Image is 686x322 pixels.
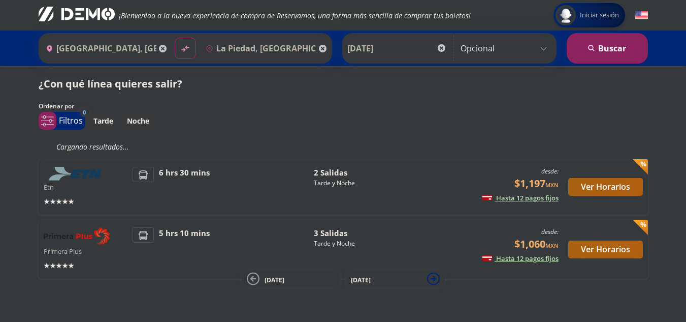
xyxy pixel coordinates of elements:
[56,142,129,152] em: Cargando resultados ...
[39,6,115,21] i: Brand Logo
[83,108,86,117] span: 0
[42,36,156,61] input: Buscar Origen
[482,254,559,263] span: Hasta 12 pagos fijos
[545,242,559,249] small: MXN
[93,115,113,126] p: Tarde
[346,270,445,288] button: [DATE]
[314,239,385,248] span: Tarde y Noche
[347,36,447,61] input: Elegir Fecha
[514,237,559,252] span: $1,060
[44,245,128,257] p: Primera Plus
[44,227,110,245] img: Primera Plus
[39,76,182,92] p: ¿Con qué línea quieres salir?
[121,111,155,131] button: Noche
[242,270,341,288] button: [DATE]
[568,241,643,258] button: Ver Horarios
[88,111,119,131] button: Tarde
[265,275,284,284] span: [DATE]
[568,178,643,196] button: Ver Horarios
[39,102,74,111] p: Ordenar por
[314,179,385,188] span: Tarde y Noche
[202,36,316,61] input: Buscar Destino
[461,36,551,61] input: Opcional
[159,167,210,207] span: 6 hrs 30 mins
[514,176,559,191] span: $1,197
[541,167,559,175] em: desde:
[39,112,85,130] button: 0Filtros
[39,6,115,24] a: Brand Logo
[59,114,83,127] p: Filtros
[44,181,128,193] p: Etn
[541,227,559,236] em: desde:
[119,11,471,20] em: ¡Bienvenido a la nueva experiencia de compra de Reservamos, una forma más sencilla de comprar tus...
[567,33,648,64] button: Buscar
[127,115,149,126] p: Noche
[576,10,623,20] span: Iniciar sesión
[635,9,648,22] button: English
[314,167,385,179] span: 2 Salidas
[351,275,371,284] span: [DATE]
[545,181,559,189] small: MXN
[159,227,210,271] span: 5 hrs 10 mins
[482,193,559,202] span: Hasta 12 pagos fijos
[314,227,385,239] span: 3 Salidas
[44,167,110,181] img: Etn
